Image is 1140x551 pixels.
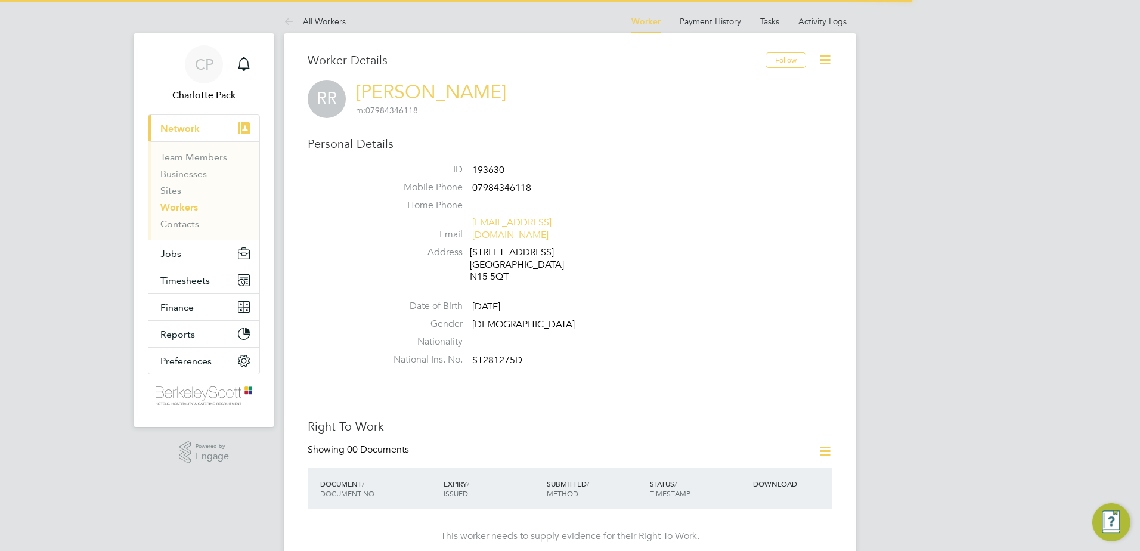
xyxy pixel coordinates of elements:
img: berkeley-scott-logo-retina.png [156,386,252,405]
span: Charlotte Pack [148,88,260,103]
span: 193630 [472,164,504,176]
h3: Worker Details [308,52,766,68]
span: Network [160,123,200,134]
span: [DATE] [472,301,500,312]
label: ID [379,163,463,176]
span: DOCUMENT NO. [320,488,376,498]
span: RR [308,80,346,118]
a: Go to home page [148,386,260,405]
div: STATUS [647,473,750,504]
a: CPCharlotte Pack [148,45,260,103]
nav: Main navigation [134,33,274,427]
span: ST281275D [472,354,522,366]
h3: Right To Work [308,419,832,434]
a: Worker [631,17,661,27]
button: Preferences [148,348,259,374]
a: [EMAIL_ADDRESS][DOMAIN_NAME] [472,216,552,241]
button: Timesheets [148,267,259,293]
div: SUBMITTED [544,473,647,504]
a: Activity Logs [798,16,847,27]
span: Jobs [160,248,181,259]
span: / [674,479,677,488]
div: EXPIRY [441,473,544,504]
button: Reports [148,321,259,347]
span: 07984346118 [472,182,531,194]
button: Network [148,115,259,141]
a: Team Members [160,151,227,163]
a: Powered byEngage [179,441,230,464]
span: Powered by [196,441,229,451]
label: Home Phone [379,199,463,212]
tcxspan: Call 07984346118 via 3CX [365,105,418,116]
div: This worker needs to supply evidence for their Right To Work. [320,530,820,543]
div: [STREET_ADDRESS] [GEOGRAPHIC_DATA] N15 5QT [470,246,583,283]
label: National Ins. No. [379,354,463,366]
button: Follow [766,52,806,68]
h3: Personal Details [308,136,832,151]
label: Gender [379,318,463,330]
label: Nationality [379,336,463,348]
div: DOCUMENT [317,473,441,504]
label: Mobile Phone [379,181,463,194]
a: Contacts [160,218,199,230]
button: Engage Resource Center [1092,503,1130,541]
span: Preferences [160,355,212,367]
button: Finance [148,294,259,320]
span: 00 Documents [347,444,409,456]
span: Timesheets [160,275,210,286]
span: CP [195,57,213,72]
span: / [467,479,469,488]
label: Email [379,228,463,241]
span: / [362,479,364,488]
span: Reports [160,329,195,340]
a: Businesses [160,168,207,179]
span: Engage [196,451,229,462]
span: m: [356,105,365,116]
span: Finance [160,302,194,313]
button: Jobs [148,240,259,267]
label: Date of Birth [379,300,463,312]
a: Payment History [680,16,741,27]
div: Network [148,141,259,240]
a: Tasks [760,16,779,27]
div: Showing [308,444,411,456]
a: All Workers [284,16,346,27]
div: DOWNLOAD [750,473,832,494]
a: Workers [160,202,198,213]
span: [DEMOGRAPHIC_DATA] [472,318,575,330]
label: Address [379,246,463,259]
span: / [587,479,589,488]
span: TIMESTAMP [650,488,690,498]
span: METHOD [547,488,578,498]
a: Sites [160,185,181,196]
span: ISSUED [444,488,468,498]
a: [PERSON_NAME] [356,81,506,104]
